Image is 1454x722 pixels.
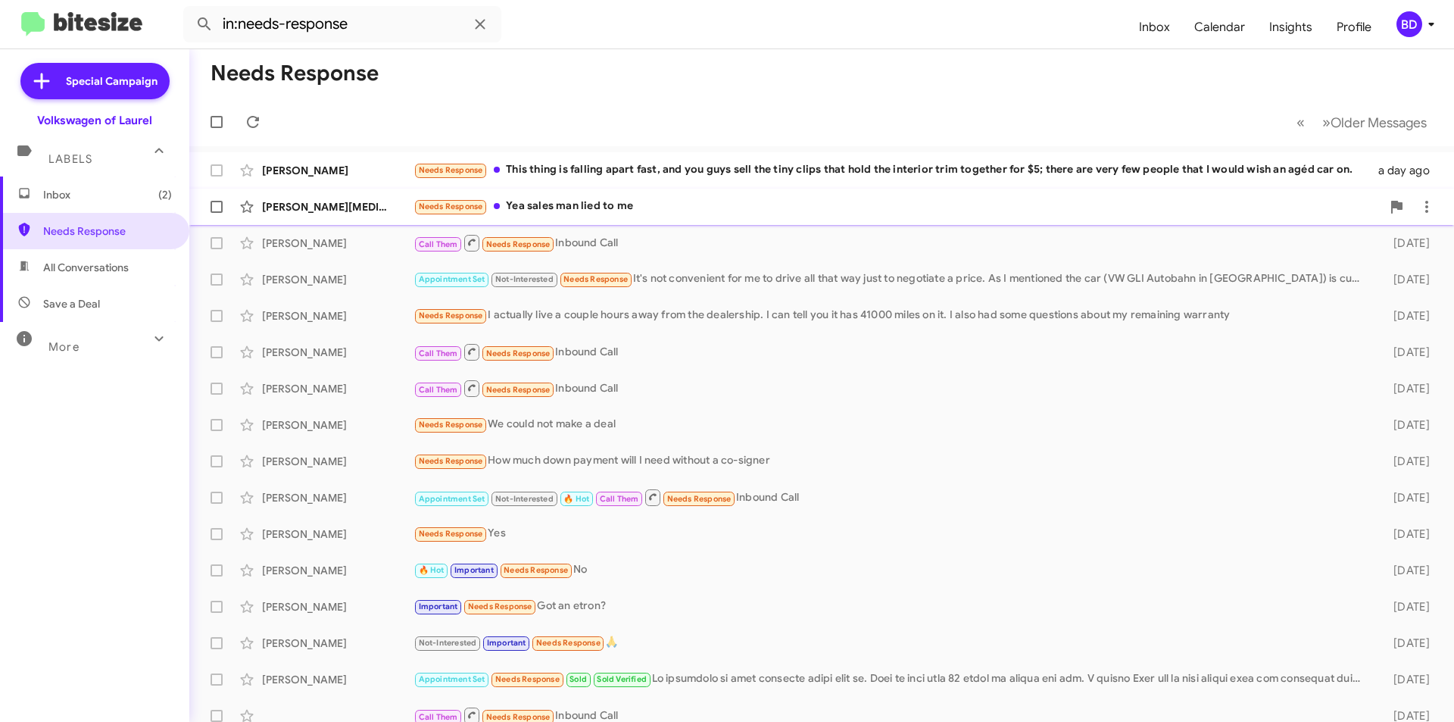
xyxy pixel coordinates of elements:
[413,270,1369,288] div: It's not convenient for me to drive all that way just to negotiate a price. As I mentioned the ca...
[1369,163,1442,178] div: a day ago
[413,161,1369,179] div: This thing is falling apart fast, and you guys sell the tiny clips that hold the interior trim to...
[1369,490,1442,505] div: [DATE]
[158,187,172,202] span: (2)
[1369,236,1442,251] div: [DATE]
[419,456,483,466] span: Needs Response
[48,152,92,166] span: Labels
[413,342,1369,361] div: Inbound Call
[262,236,413,251] div: [PERSON_NAME]
[419,348,458,358] span: Call Them
[1288,107,1436,138] nav: Page navigation example
[1182,5,1257,49] a: Calendar
[262,599,413,614] div: [PERSON_NAME]
[43,223,172,239] span: Needs Response
[43,187,172,202] span: Inbox
[1325,5,1384,49] span: Profile
[569,674,587,684] span: Sold
[211,61,379,86] h1: Needs Response
[1369,417,1442,433] div: [DATE]
[262,490,413,505] div: [PERSON_NAME]
[1384,11,1437,37] button: BD
[66,73,158,89] span: Special Campaign
[20,63,170,99] a: Special Campaign
[262,308,413,323] div: [PERSON_NAME]
[536,638,601,648] span: Needs Response
[419,638,477,648] span: Not-Interested
[486,348,551,358] span: Needs Response
[413,598,1369,615] div: Got an etron?
[262,417,413,433] div: [PERSON_NAME]
[504,565,568,575] span: Needs Response
[419,420,483,430] span: Needs Response
[1296,113,1305,132] span: «
[419,239,458,249] span: Call Them
[419,712,458,722] span: Call Them
[413,634,1369,652] div: 🙏
[43,260,129,275] span: All Conversations
[563,274,628,284] span: Needs Response
[262,272,413,287] div: [PERSON_NAME]
[1287,107,1314,138] button: Previous
[486,712,551,722] span: Needs Response
[43,296,100,311] span: Save a Deal
[413,670,1369,688] div: Lo ipsumdolo si amet consecte adipi elit se. Doei te inci utla 82 etdol ma aliqua eni adm. V quis...
[419,311,483,320] span: Needs Response
[1369,345,1442,360] div: [DATE]
[486,385,551,395] span: Needs Response
[262,345,413,360] div: [PERSON_NAME]
[1369,527,1442,542] div: [DATE]
[262,199,413,214] div: [PERSON_NAME][MEDICAL_DATA]
[419,165,483,175] span: Needs Response
[1313,107,1436,138] button: Next
[1331,114,1427,131] span: Older Messages
[495,494,554,504] span: Not-Interested
[413,198,1381,215] div: Yea sales man lied to me
[454,565,494,575] span: Important
[262,381,413,396] div: [PERSON_NAME]
[1396,11,1422,37] div: BD
[419,602,458,611] span: Important
[413,307,1369,324] div: I actually live a couple hours away from the dealership. I can tell you it has 41000 miles on it....
[1369,672,1442,687] div: [DATE]
[1127,5,1182,49] a: Inbox
[262,527,413,542] div: [PERSON_NAME]
[262,672,413,687] div: [PERSON_NAME]
[667,494,732,504] span: Needs Response
[37,113,152,128] div: Volkswagen of Laurel
[413,525,1369,542] div: Yes
[1369,563,1442,578] div: [DATE]
[495,274,554,284] span: Not-Interested
[262,563,413,578] div: [PERSON_NAME]
[419,674,485,684] span: Appointment Set
[413,452,1369,470] div: How much down payment will I need without a co-signer
[413,379,1369,398] div: Inbound Call
[1369,599,1442,614] div: [DATE]
[413,561,1369,579] div: No
[262,636,413,651] div: [PERSON_NAME]
[419,202,483,211] span: Needs Response
[1369,381,1442,396] div: [DATE]
[600,494,639,504] span: Call Them
[48,340,80,354] span: More
[419,565,445,575] span: 🔥 Hot
[1369,308,1442,323] div: [DATE]
[183,6,501,42] input: Search
[413,488,1369,507] div: Inbound Call
[262,454,413,469] div: [PERSON_NAME]
[419,274,485,284] span: Appointment Set
[262,163,413,178] div: [PERSON_NAME]
[486,239,551,249] span: Needs Response
[468,602,532,611] span: Needs Response
[413,416,1369,433] div: We could not make a deal
[419,494,485,504] span: Appointment Set
[487,638,526,648] span: Important
[419,529,483,539] span: Needs Response
[563,494,589,504] span: 🔥 Hot
[1369,636,1442,651] div: [DATE]
[495,674,560,684] span: Needs Response
[597,674,647,684] span: Sold Verified
[1369,272,1442,287] div: [DATE]
[1257,5,1325,49] a: Insights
